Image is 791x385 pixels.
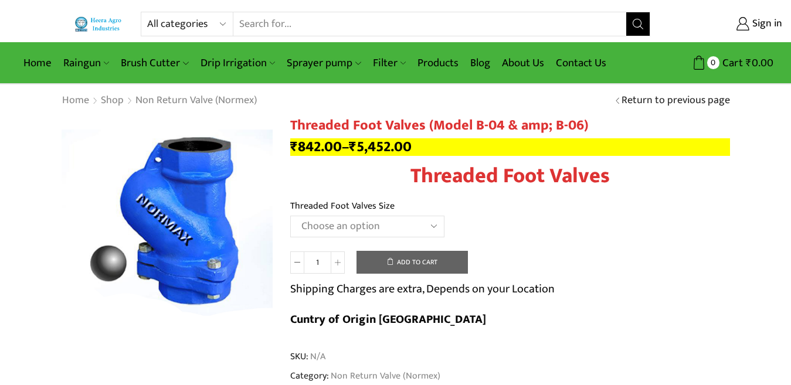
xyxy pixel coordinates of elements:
a: About Us [496,49,550,77]
span: Category: [290,369,440,383]
a: Raingun [57,49,115,77]
span: Sign in [749,16,782,32]
input: Product quantity [304,251,331,274]
a: Shop [100,93,124,108]
a: Home [18,49,57,77]
a: Filter [367,49,412,77]
span: ₹ [290,135,298,159]
a: Return to previous page [622,93,730,108]
button: Add to cart [357,251,468,274]
a: Drip Irrigation [195,49,281,77]
p: – [290,138,730,156]
bdi: 842.00 [290,135,342,159]
span: 0 [707,56,719,69]
a: Sign in [668,13,782,35]
b: Cuntry of Origin [GEOGRAPHIC_DATA] [290,309,486,329]
a: Home [62,93,90,108]
bdi: 5,452.00 [349,135,412,159]
span: ₹ [746,54,752,72]
h1: Threaded Foot Valves (Model B-04 & amp; B-06) [290,117,730,134]
p: Shipping Charges are extra, Depends on your Location [290,280,555,298]
bdi: 0.00 [746,54,773,72]
span: SKU: [290,350,730,363]
img: Normax Non Return Valve [62,117,273,328]
a: Non Return Valve (Normex) [135,93,257,108]
a: 0 Cart ₹0.00 [662,52,773,74]
a: Non Return Valve (Normex) [329,368,440,383]
a: Brush Cutter [115,49,194,77]
button: Search button [626,12,650,36]
input: Search for... [233,12,626,36]
h1: Threaded Foot Valves [290,163,730,189]
a: Sprayer pump [281,49,366,77]
label: Threaded Foot Valves Size [290,199,395,213]
span: Cart [719,55,743,71]
a: Products [412,49,464,77]
a: Contact Us [550,49,612,77]
span: ₹ [349,135,357,159]
a: Blog [464,49,496,77]
span: N/A [308,350,325,363]
nav: Breadcrumb [62,93,257,108]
